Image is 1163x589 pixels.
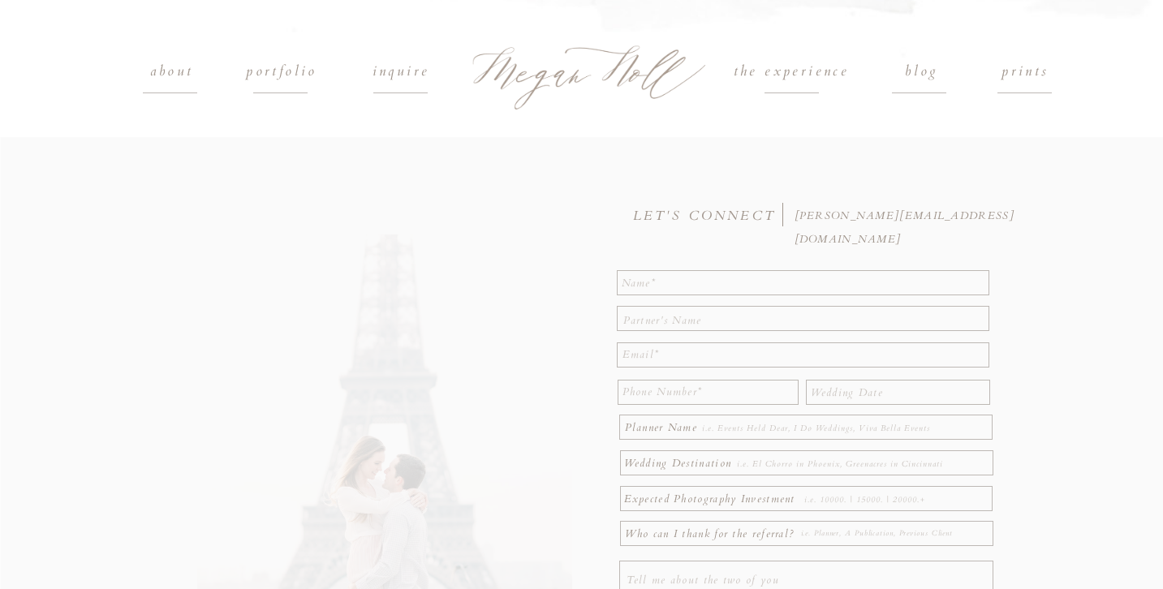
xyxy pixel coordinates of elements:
p: Expected Photography Investment [624,488,802,505]
p: Who can I thank for the referral? [625,522,800,542]
p: Planner Name [625,416,701,440]
a: [PERSON_NAME][EMAIL_ADDRESS][DOMAIN_NAME] [795,204,1021,218]
a: blog [868,60,977,84]
p: Wedding Destination [624,452,732,471]
a: about [135,60,209,84]
a: the experience [702,60,881,84]
h3: LET'S CONNECT [633,204,782,221]
a: portfolio [227,60,337,84]
a: Inquire [347,60,456,84]
a: prints [989,60,1063,84]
